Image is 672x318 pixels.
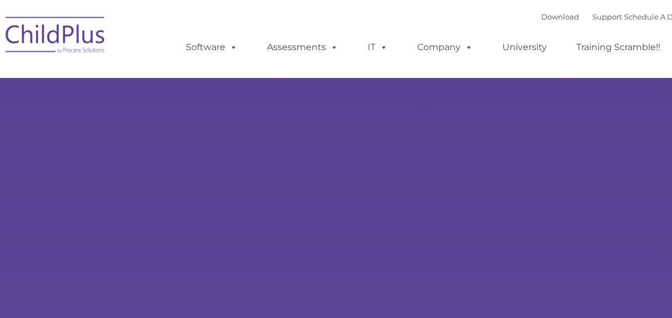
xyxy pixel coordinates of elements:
a: Training Scramble!! [565,36,671,58]
a: Company [406,36,484,58]
a: Support [592,12,622,21]
a: Download [541,12,579,21]
a: Software [175,36,249,58]
a: Assessments [256,36,349,58]
a: IT [357,36,399,58]
a: University [491,36,558,58]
